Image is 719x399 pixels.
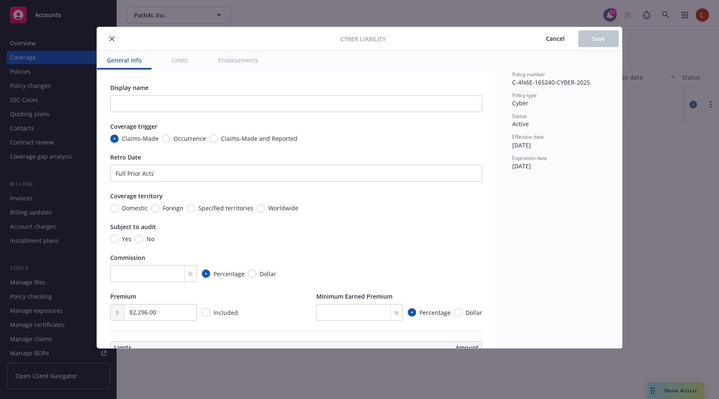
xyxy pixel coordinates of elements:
[257,204,265,212] input: Worldwide
[209,135,218,143] input: Claims-Made and Reported
[592,35,605,42] span: Save
[111,342,259,354] th: Limits
[110,254,145,262] span: Commission
[213,309,238,317] span: Included
[260,269,276,278] span: Dollar
[110,292,136,300] span: Premium
[174,134,206,143] span: Occurrence
[110,235,119,243] input: Yes
[97,51,151,70] button: General info
[146,234,154,243] span: No
[512,133,544,140] span: Effective date
[466,308,482,317] span: Dollar
[110,84,149,92] span: Display name
[110,223,156,231] span: Subject to audit
[110,122,157,130] span: Coverage trigger
[512,112,527,120] span: Status
[110,204,119,212] input: Domestic
[208,51,268,70] button: Endorsements
[110,135,119,143] input: Claims-Made
[512,141,531,149] span: [DATE]
[546,35,565,42] span: Cancel
[578,30,619,47] button: Save
[110,192,163,200] span: Coverage territory
[512,120,529,128] span: Active
[512,162,531,170] span: [DATE]
[213,269,245,278] span: Percentage
[512,155,547,162] span: Expiration date
[135,235,143,243] input: No
[340,35,386,43] span: Cyber Liability
[187,204,195,212] input: Specified territories
[454,308,462,317] input: Dollar
[122,234,131,243] span: Yes
[532,30,578,47] button: Cancel
[198,204,253,212] span: Specified territories
[512,99,528,107] span: Cyber
[512,78,590,86] span: C-4N6E-165240-CYBER-2025
[122,204,148,212] span: Domestic
[163,204,183,212] span: Foreign
[161,51,198,70] button: Limits
[162,135,170,143] input: Occurrence
[268,204,298,212] span: Worldwide
[124,304,196,320] input: 0.00
[316,292,392,300] span: Minimum Earned Premium
[408,308,416,317] input: Percentage
[107,34,117,44] button: close
[300,342,482,354] th: Amount
[221,134,298,143] span: Claims-Made and Reported
[122,134,159,143] span: Claims-Made
[512,71,545,78] span: Policy number
[151,204,159,212] input: Foreign
[202,269,210,278] input: Percentage
[248,269,256,278] input: Dollar
[188,269,193,278] span: %
[110,153,141,161] span: Retro Date
[419,308,451,317] span: Percentage
[394,308,399,317] span: %
[512,92,537,99] span: Policy type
